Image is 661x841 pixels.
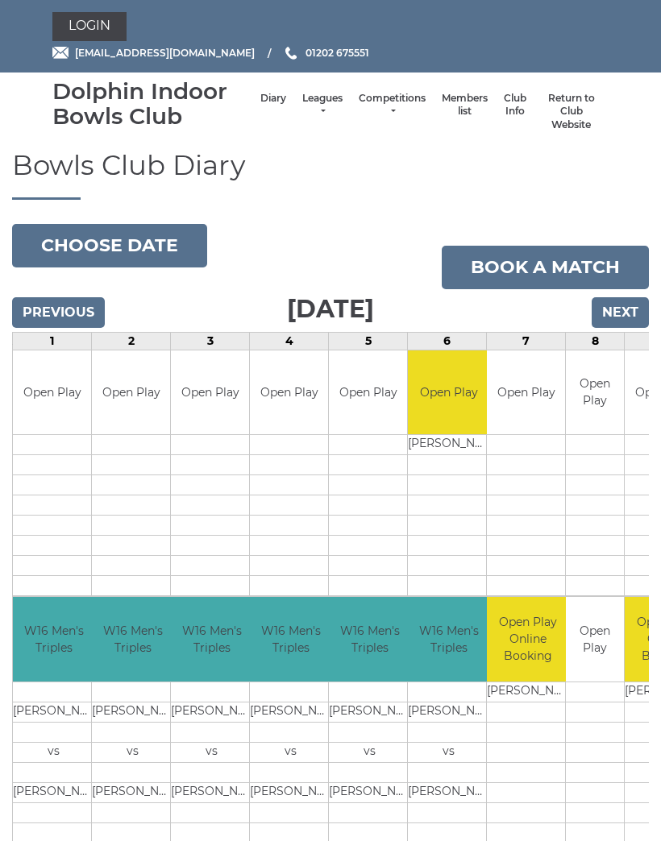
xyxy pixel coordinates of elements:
td: 7 [487,332,566,350]
td: [PERSON_NAME] [171,782,252,802]
a: Leagues [302,92,343,118]
td: [PERSON_NAME] [329,782,410,802]
td: vs [329,742,410,762]
input: Next [592,297,649,328]
td: vs [408,742,489,762]
img: Email [52,47,69,59]
td: Open Play [250,350,328,435]
td: vs [171,742,252,762]
td: [PERSON_NAME] [92,702,173,722]
div: Dolphin Indoor Bowls Club [52,79,252,129]
td: 3 [171,332,250,350]
td: 8 [566,332,625,350]
span: [EMAIL_ADDRESS][DOMAIN_NAME] [75,47,255,59]
td: Open Play [566,350,624,435]
span: 01202 675551 [306,47,369,59]
td: W16 Men's Triples [408,597,489,681]
td: vs [250,742,331,762]
td: [PERSON_NAME] [171,702,252,722]
td: [PERSON_NAME] [13,782,94,802]
td: Open Play [487,350,565,435]
td: 4 [250,332,329,350]
h1: Bowls Club Diary [12,151,649,199]
td: W16 Men's Triples [92,597,173,681]
td: [PERSON_NAME] [13,702,94,722]
a: Phone us 01202 675551 [283,45,369,60]
td: [PERSON_NAME] [92,782,173,802]
td: Open Play [408,350,489,435]
td: [PERSON_NAME] [408,435,489,455]
a: Club Info [504,92,526,118]
td: vs [13,742,94,762]
a: Login [52,12,127,41]
td: vs [92,742,173,762]
td: [PERSON_NAME] [408,782,489,802]
td: [PERSON_NAME] [487,681,568,702]
td: W16 Men's Triples [171,597,252,681]
input: Previous [12,297,105,328]
img: Phone us [285,47,297,60]
td: 1 [13,332,92,350]
td: 6 [408,332,487,350]
td: Open Play [329,350,407,435]
td: [PERSON_NAME] [250,702,331,722]
td: [PERSON_NAME] [250,782,331,802]
td: W16 Men's Triples [250,597,331,681]
td: W16 Men's Triples [329,597,410,681]
button: Choose date [12,224,207,267]
td: [PERSON_NAME] [329,702,410,722]
td: Open Play [13,350,91,435]
a: Return to Club Website [543,92,601,132]
td: W16 Men's Triples [13,597,94,681]
td: 2 [92,332,171,350]
td: Open Play [171,350,249,435]
td: Open Play Online Booking [487,597,568,681]
a: Competitions [359,92,426,118]
td: [PERSON_NAME] [408,702,489,722]
td: Open Play [566,597,624,681]
a: Diary [260,92,286,106]
a: Members list [442,92,488,118]
a: Book a match [442,246,649,289]
a: Email [EMAIL_ADDRESS][DOMAIN_NAME] [52,45,255,60]
td: Open Play [92,350,170,435]
td: 5 [329,332,408,350]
